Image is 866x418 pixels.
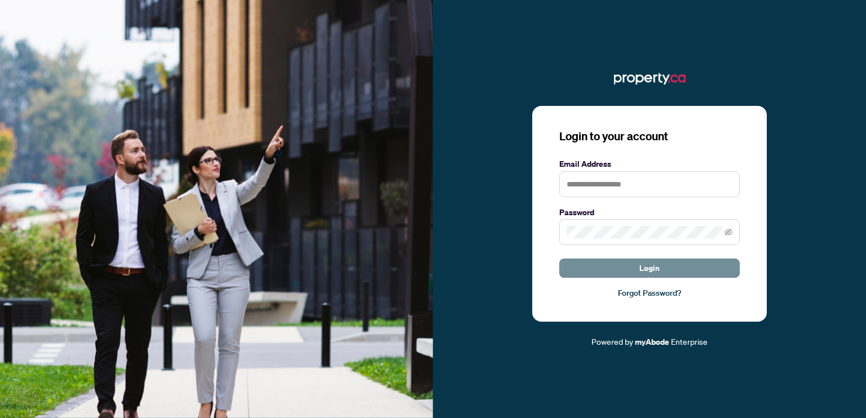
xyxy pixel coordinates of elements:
[724,228,732,236] span: eye-invisible
[559,287,740,299] a: Forgot Password?
[559,259,740,278] button: Login
[591,336,633,346] span: Powered by
[614,70,686,88] img: ma-logo
[559,128,740,144] h3: Login to your account
[559,158,740,170] label: Email Address
[635,336,669,348] a: myAbode
[671,336,708,346] span: Enterprise
[639,259,660,277] span: Login
[559,206,740,219] label: Password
